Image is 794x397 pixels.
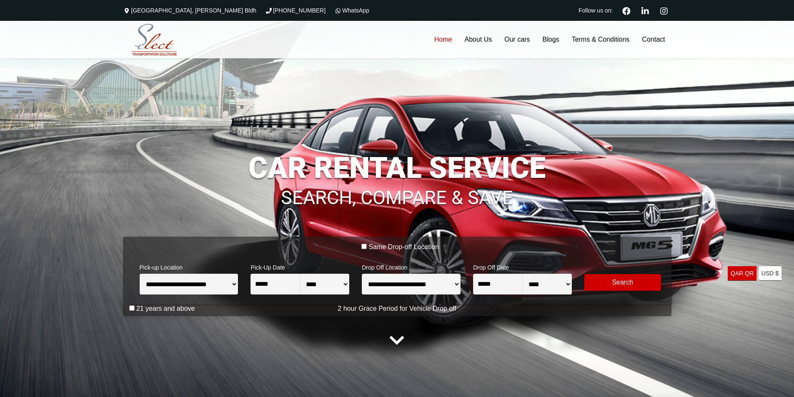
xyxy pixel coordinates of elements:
label: 21 years and above [136,305,195,313]
a: Linkedin [638,6,653,15]
label: Same Drop-off Location [368,243,439,251]
span: Pick-Up Date [250,259,349,274]
h1: CAR RENTAL SERVICE [123,153,671,182]
a: Blogs [536,21,566,58]
button: Modify Search [584,274,661,291]
a: USD $ [759,266,781,281]
span: Drop Off Date [473,259,572,274]
a: QAR QR [728,266,756,281]
a: Our cars [498,21,536,58]
a: About Us [458,21,498,58]
a: Home [428,21,458,58]
h1: SEARCH, COMPARE & SAVE [123,176,671,207]
a: Contact [636,21,671,58]
a: WhatsApp [334,7,369,14]
span: Pick-up Location [140,259,238,274]
span: Drop Off Location [362,259,461,274]
a: [PHONE_NUMBER] [265,7,326,14]
a: Facebook [619,6,634,15]
a: Instagram [657,6,671,15]
p: 2 hour Grace Period for Vehicle Drop off [123,304,671,314]
a: Terms & Conditions [566,21,636,58]
img: Select Rent a Car [125,22,183,58]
